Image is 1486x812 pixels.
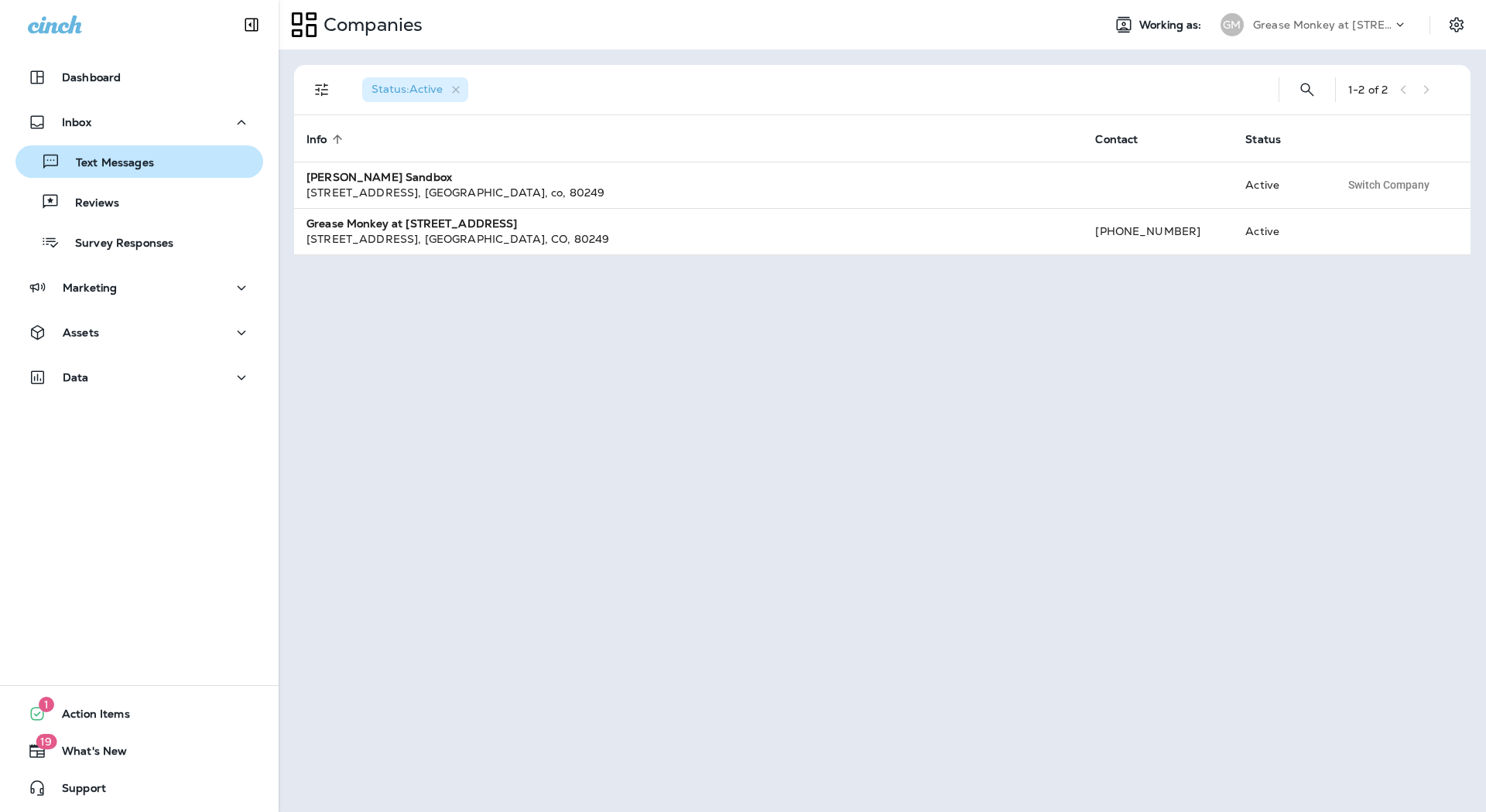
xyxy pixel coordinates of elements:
span: Action Items [46,708,130,726]
button: Collapse Sidebar [230,9,273,40]
button: Reviews [15,186,263,218]
button: Data [15,362,263,393]
button: Dashboard [15,62,263,93]
div: [STREET_ADDRESS] , [GEOGRAPHIC_DATA] , co , 80249 [306,185,1070,200]
button: Support [15,773,263,803]
div: [STREET_ADDRESS] , [GEOGRAPHIC_DATA] , CO , 80249 [306,231,1070,247]
p: Text Messages [60,156,154,171]
span: Switch Company [1348,179,1430,190]
span: Status [1245,132,1301,146]
p: Assets [63,326,99,339]
p: Reviews [60,196,119,211]
div: 1 - 2 of 2 [1348,84,1388,96]
button: Text Messages [15,145,263,178]
span: 19 [36,734,56,749]
strong: Grease Monkey at [STREET_ADDRESS] [306,217,518,230]
p: Marketing [63,281,117,294]
span: Support [46,782,106,800]
button: Survey Responses [15,226,263,258]
p: Grease Monkey at [STREET_ADDRESS] [1253,19,1392,31]
button: Inbox [15,107,263,138]
button: Settings [1443,11,1471,39]
button: Marketing [15,272,263,303]
button: Switch Company [1340,173,1438,196]
div: Status:Active [362,77,468,102]
span: Contact [1095,133,1138,146]
span: Working as: [1139,19,1205,32]
span: Info [306,133,327,146]
td: [PHONE_NUMBER] [1083,208,1233,254]
td: Active [1233,208,1327,254]
button: Assets [15,317,263,348]
p: Survey Responses [60,237,173,251]
p: Dashboard [62,71,121,84]
p: Data [63,371,89,384]
span: 1 [39,697,54,712]
strong: [PERSON_NAME] Sandbox [306,170,452,184]
span: What's New [46,745,127,763]
span: Info [306,132,348,146]
div: GM [1221,13,1244,36]
button: Filters [306,74,337,105]
span: Status : Active [371,82,443,96]
button: 1Action Items [15,698,263,729]
td: Active [1233,162,1327,208]
p: Companies [317,13,423,36]
p: Inbox [62,116,91,128]
span: Status [1245,133,1281,146]
span: Contact [1095,132,1158,146]
button: Search Companies [1292,74,1323,105]
button: 19What's New [15,735,263,766]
